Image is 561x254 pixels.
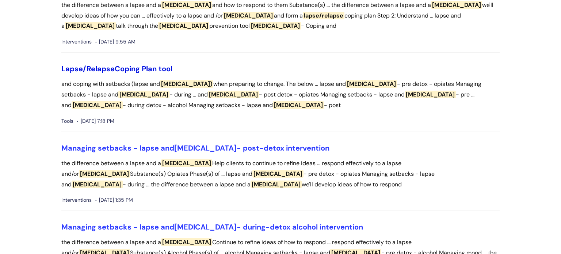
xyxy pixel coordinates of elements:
span: [MEDICAL_DATA] [431,1,482,9]
span: [MEDICAL_DATA] [273,101,324,109]
span: [MEDICAL_DATA] [118,91,169,98]
span: [DATE] 9:55 AM [95,37,136,46]
a: Managing setbacks - lapse and[MEDICAL_DATA]- post-detox intervention [61,143,329,153]
span: [MEDICAL_DATA] [161,238,212,246]
span: [MEDICAL_DATA] [405,91,456,98]
span: [MEDICAL_DATA] [79,170,130,178]
span: Interventions [61,196,92,205]
span: [MEDICAL_DATA] [72,181,123,188]
p: and coping with setbacks (lapse and when preparing to change. The below ... lapse and - pre detox... [61,79,500,110]
a: Managing setbacks - lapse and[MEDICAL_DATA]- during-detox alcohol intervention [61,222,363,232]
span: [MEDICAL_DATA] [251,181,302,188]
span: [MEDICAL_DATA] [250,22,301,30]
span: Lapse/Relapse [61,64,115,73]
span: [MEDICAL_DATA] [208,91,259,98]
span: [MEDICAL_DATA] [252,170,304,178]
span: Interventions [61,37,92,46]
span: [MEDICAL_DATA] [174,222,237,232]
p: the difference between a lapse and a Help clients to continue to refine ideas ... respond effecti... [61,158,500,190]
span: [MEDICAL_DATA] [158,22,209,30]
span: [MEDICAL_DATA]) [160,80,213,88]
span: [MEDICAL_DATA] [161,159,212,167]
a: Lapse/RelapseCoping Plan tool [61,64,172,73]
span: [MEDICAL_DATA] [346,80,397,88]
span: lapse/relapse [303,12,344,19]
span: [MEDICAL_DATA] [161,1,212,9]
span: [MEDICAL_DATA] [65,22,116,30]
span: [MEDICAL_DATA] [223,12,274,19]
span: [MEDICAL_DATA] [174,143,237,153]
span: Tools [61,117,73,126]
span: [DATE] 7:18 PM [77,117,114,126]
span: [MEDICAL_DATA] [72,101,123,109]
span: [DATE] 1:35 PM [95,196,133,205]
